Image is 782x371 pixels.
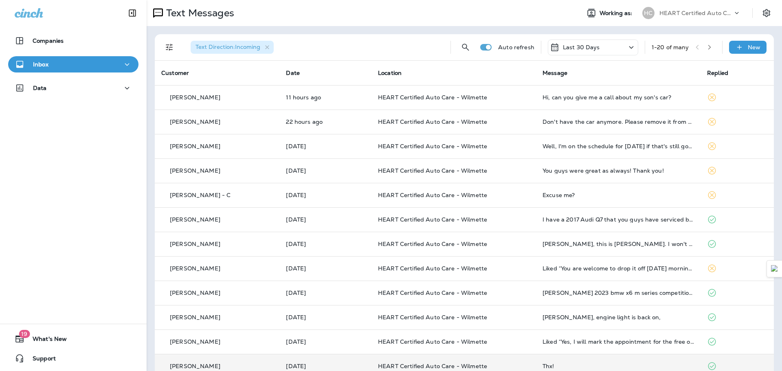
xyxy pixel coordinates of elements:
span: Replied [707,69,728,77]
div: Text Direction:Incoming [191,41,274,54]
span: HEART Certified Auto Care - Wilmette [378,314,487,321]
div: You guys were great as always! Thank you! [543,167,694,174]
p: [PERSON_NAME] [170,94,220,101]
p: [PERSON_NAME] - C [170,192,231,198]
span: HEART Certified Auto Care - Wilmette [378,265,487,272]
p: Sep 11, 2025 02:40 PM [286,314,365,321]
p: Text Messages [163,7,234,19]
p: Data [33,85,47,91]
p: Sep 10, 2025 07:44 PM [286,338,365,345]
button: Data [8,80,138,96]
p: Sep 18, 2025 10:00 PM [286,94,365,101]
p: New [748,44,760,50]
p: Sep 11, 2025 04:48 PM [286,290,365,296]
span: Message [543,69,567,77]
span: Support [24,355,56,365]
div: Thx! [543,363,694,369]
button: Filters [161,39,178,55]
div: Well, I'm on the schedule for tomorrow if that's still good. [543,143,694,149]
span: HEART Certified Auto Care - Wilmette [378,94,487,101]
p: Sep 16, 2025 03:47 PM [286,192,365,198]
div: Don't have the car anymore. Please remove it from your system. [543,119,694,125]
p: [PERSON_NAME] [170,265,220,272]
span: HEART Certified Auto Care - Wilmette [378,240,487,248]
button: Settings [759,6,774,20]
p: Sep 18, 2025 10:22 AM [286,119,365,125]
p: [PERSON_NAME] [170,167,220,174]
button: Search Messages [457,39,474,55]
p: [PERSON_NAME] [170,363,220,369]
span: HEART Certified Auto Care - Wilmette [378,118,487,125]
div: Liked “You are welcome to drop it off tomorrow morning; our shop opens at 7:00 AM” [543,265,694,272]
span: HEART Certified Auto Care - Wilmette [378,216,487,223]
p: [PERSON_NAME] [170,216,220,223]
span: HEART Certified Auto Care - Wilmette [378,167,487,174]
button: Collapse Sidebar [121,5,144,21]
span: HEART Certified Auto Care - Wilmette [378,338,487,345]
div: Hi, can you give me a call about my son's car? [543,94,694,101]
div: 1 - 20 of many [652,44,689,50]
p: HEART Certified Auto Care [659,10,733,16]
img: Detect Auto [771,265,778,272]
button: 19What's New [8,331,138,347]
span: Text Direction : Incoming [195,43,260,50]
div: Liked “Yes, I will mark the appointment for the free oil change - the appointment is for Wilmette... [543,338,694,345]
span: HEART Certified Auto Care - Wilmette [378,289,487,296]
p: [PERSON_NAME] [170,241,220,247]
p: Auto refresh [498,44,534,50]
div: Stephen Dress 2023 bmw x6 m series competition Looking for a more all season tire Thanks [543,290,694,296]
span: HEART Certified Auto Care - Wilmette [378,143,487,150]
p: [PERSON_NAME] [170,290,220,296]
p: Companies [33,37,64,44]
button: Support [8,350,138,367]
div: Excuse me? [543,192,694,198]
button: Companies [8,33,138,49]
p: Sep 12, 2025 03:04 PM [286,241,365,247]
span: HEART Certified Auto Care - Wilmette [378,191,487,199]
span: Customer [161,69,189,77]
p: [PERSON_NAME] [170,338,220,345]
span: Location [378,69,402,77]
div: Armando, engine light is back on, [543,314,694,321]
span: What's New [24,336,67,345]
p: Inbox [33,61,48,68]
span: 19 [19,330,30,338]
p: [PERSON_NAME] [170,143,220,149]
p: Sep 11, 2025 05:08 PM [286,265,365,272]
p: Sep 16, 2025 11:27 AM [286,216,365,223]
p: Sep 17, 2025 08:02 AM [286,167,365,174]
div: I have a 2017 Audi Q7 that you guys have serviced before. Your promo would be a free oil change f... [543,216,694,223]
p: [PERSON_NAME] [170,119,220,125]
div: HC [642,7,655,19]
div: Armando, this is Jill Stiles. I won't be able to pick up the check until Tuesday. Thank you and h... [543,241,694,247]
span: Working as: [600,10,634,17]
p: Last 30 Days [563,44,600,50]
span: HEART Certified Auto Care - Wilmette [378,362,487,370]
button: Inbox [8,56,138,72]
p: [PERSON_NAME] [170,314,220,321]
p: Sep 10, 2025 02:18 PM [286,363,365,369]
span: Date [286,69,300,77]
p: Sep 17, 2025 07:48 PM [286,143,365,149]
